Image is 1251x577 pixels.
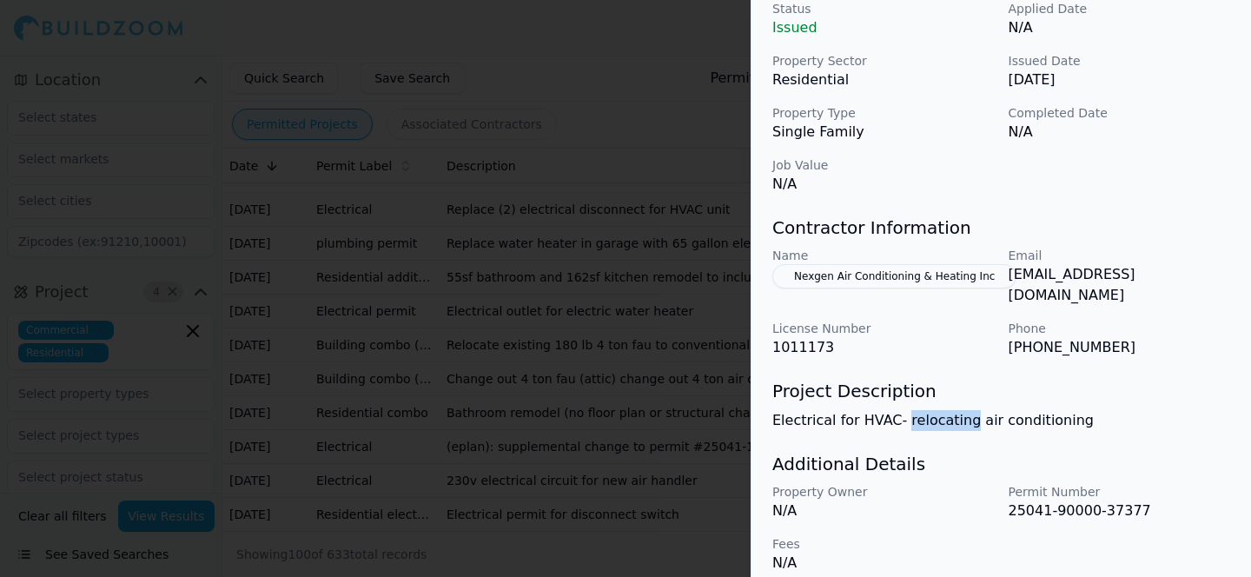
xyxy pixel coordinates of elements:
[1009,122,1231,143] p: N/A
[772,52,995,70] p: Property Sector
[1009,52,1231,70] p: Issued Date
[772,410,1230,431] p: Electrical for HVAC- relocating air conditioning
[772,337,995,358] p: 1011173
[772,17,995,38] p: Issued
[1009,247,1231,264] p: Email
[772,216,1230,240] h3: Contractor Information
[1009,70,1231,90] p: [DATE]
[772,156,995,174] p: Job Value
[1009,320,1231,337] p: Phone
[772,104,995,122] p: Property Type
[1009,17,1231,38] p: N/A
[772,452,1230,476] h3: Additional Details
[772,379,1230,403] h3: Project Description
[772,320,995,337] p: License Number
[772,247,995,264] p: Name
[772,70,995,90] p: Residential
[1009,104,1231,122] p: Completed Date
[772,553,995,574] p: N/A
[772,535,995,553] p: Fees
[772,501,995,521] p: N/A
[1009,264,1231,306] p: [EMAIL_ADDRESS][DOMAIN_NAME]
[772,264,1016,288] button: Nexgen Air Conditioning & Heating Inc
[772,174,995,195] p: N/A
[1009,501,1231,521] p: 25041-90000-37377
[1009,483,1231,501] p: Permit Number
[772,483,995,501] p: Property Owner
[1009,337,1231,358] p: [PHONE_NUMBER]
[772,122,995,143] p: Single Family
